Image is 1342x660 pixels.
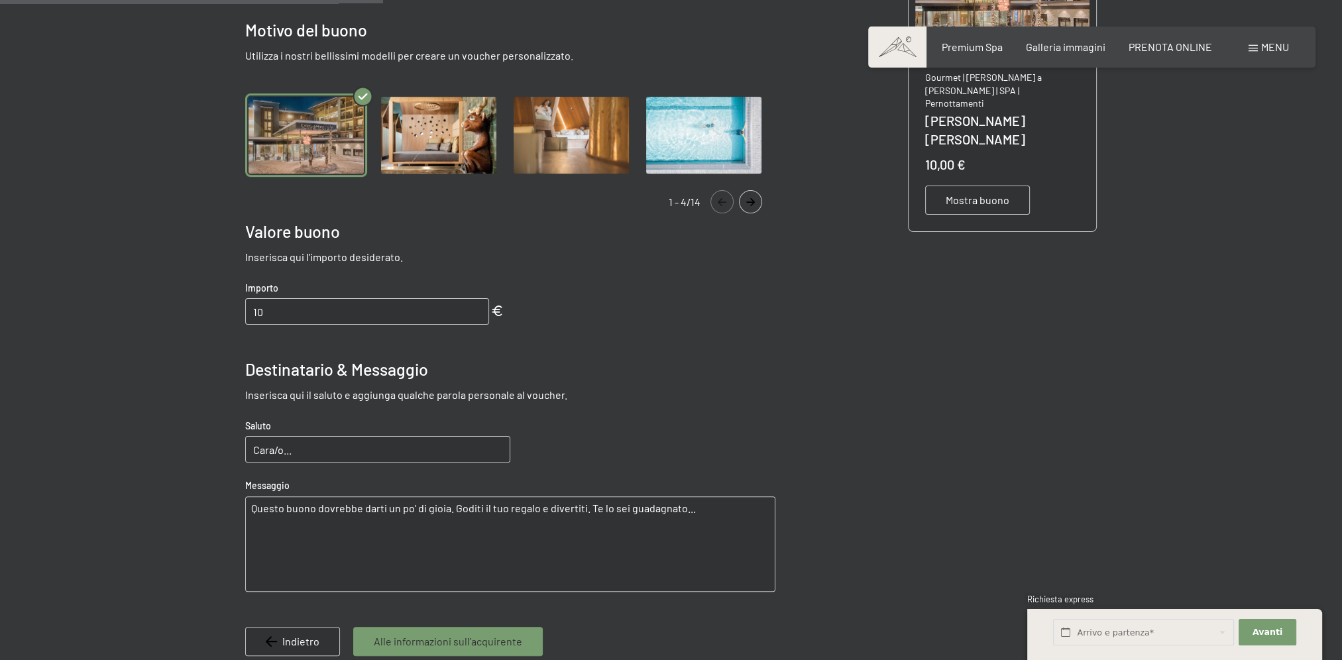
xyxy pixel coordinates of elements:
[1261,40,1289,53] span: Menu
[1253,626,1282,638] span: Avanti
[941,40,1002,53] a: Premium Spa
[1027,594,1093,604] span: Richiesta express
[1129,40,1212,53] a: PRENOTA ONLINE
[1026,40,1105,53] a: Galleria immagini
[1239,619,1296,646] button: Avanti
